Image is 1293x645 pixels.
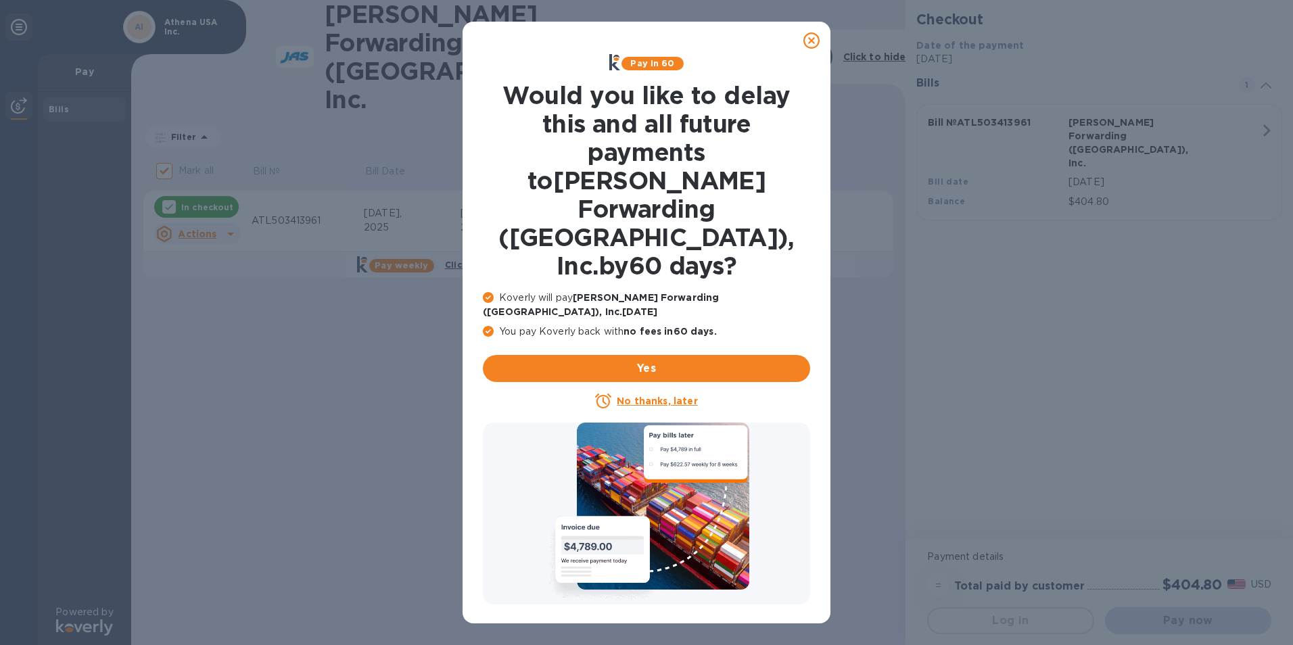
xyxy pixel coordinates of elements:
[483,81,810,280] h1: Would you like to delay this and all future payments to [PERSON_NAME] Forwarding ([GEOGRAPHIC_DAT...
[494,360,799,377] span: Yes
[483,355,810,382] button: Yes
[483,325,810,339] p: You pay Koverly back with
[624,326,716,337] b: no fees in 60 days .
[483,292,719,317] b: [PERSON_NAME] Forwarding ([GEOGRAPHIC_DATA]), Inc. [DATE]
[630,58,674,68] b: Pay in 60
[617,396,697,406] u: No thanks, later
[483,291,810,319] p: Koverly will pay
